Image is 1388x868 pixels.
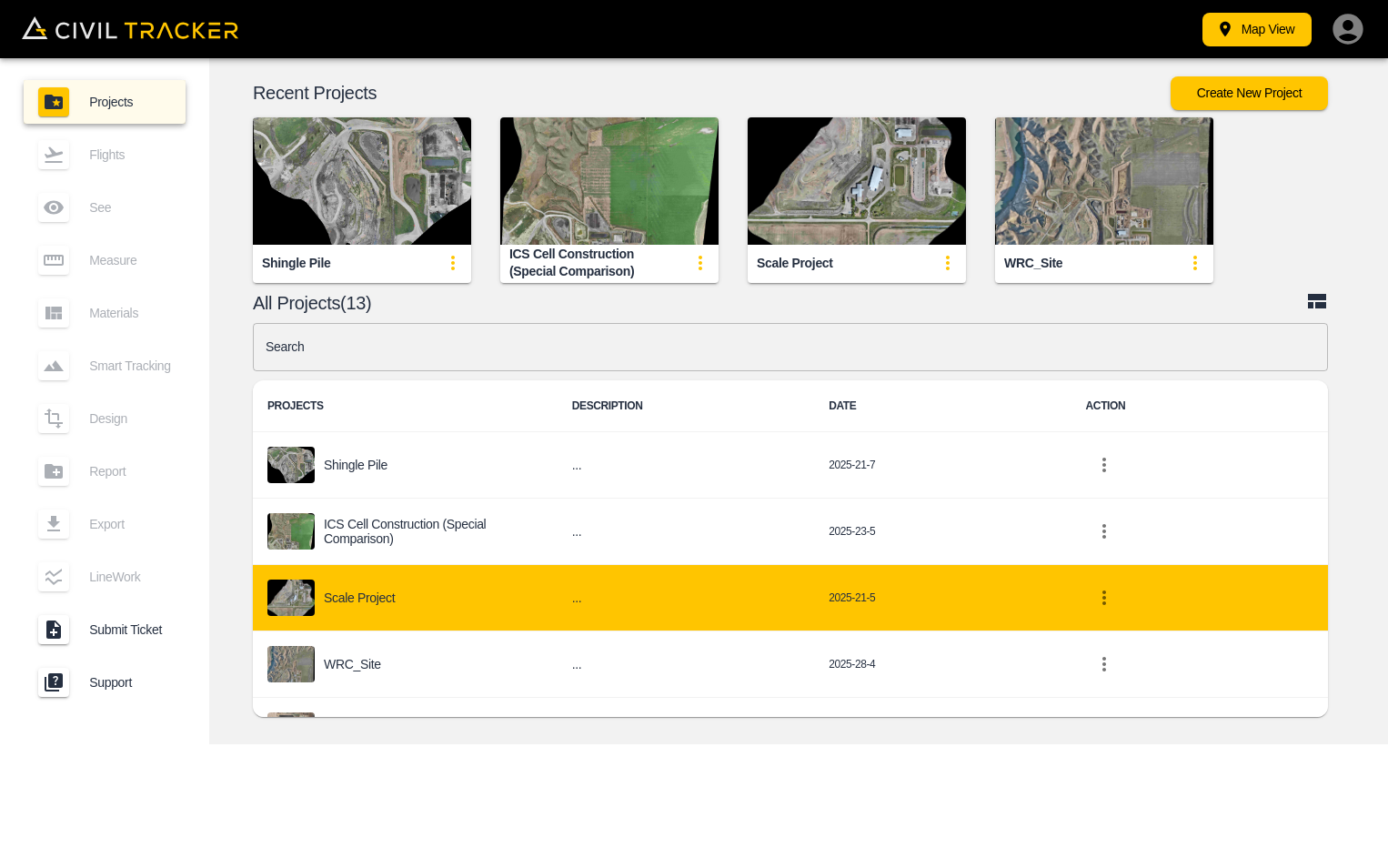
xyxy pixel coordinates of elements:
[930,245,966,281] button: update-card-details
[748,117,966,245] img: Scale Project
[814,698,1071,764] td: [DATE]
[995,117,1213,245] img: WRC_Site
[1071,380,1328,432] th: ACTION
[435,245,471,281] button: update-card-details
[267,646,315,682] img: project-image
[814,631,1071,698] td: 2025-28-4
[509,246,682,279] div: ICS Cell Construction (Special Comparison)
[814,565,1071,631] td: 2025-21-5
[253,117,471,245] img: Shingle Pile
[814,380,1071,432] th: DATE
[1202,13,1312,46] button: Map View
[814,432,1071,499] td: 2025-21-7
[1004,255,1062,272] div: WRC_Site
[757,255,833,272] div: Scale Project
[814,499,1071,565] td: 2025-23-5
[267,447,315,483] img: project-image
[253,86,1171,100] p: Recent Projects
[262,255,330,272] div: Shingle Pile
[267,580,315,616] img: project-image
[89,95,171,109] span: Projects
[24,661,186,704] a: Support
[253,296,1306,310] p: All Projects(13)
[267,712,315,749] img: project-image
[89,622,171,637] span: Submit Ticket
[572,454,800,477] h6: ...
[1177,245,1213,281] button: update-card-details
[572,653,800,676] h6: ...
[682,245,719,281] button: update-card-details
[1171,76,1328,110] button: Create New Project
[324,517,543,547] p: ICS Cell Construction (Special Comparison)
[253,380,558,432] th: PROJECTS
[558,380,814,432] th: DESCRIPTION
[572,587,800,610] h6: ...
[22,16,238,39] img: Civil Tracker
[89,675,171,690] span: Support
[24,608,186,651] a: Submit Ticket
[324,458,387,472] p: Shingle Pile
[572,520,800,543] h6: ...
[24,80,186,124] a: Projects
[324,657,381,671] p: WRC_Site
[267,513,315,550] img: project-image
[324,590,395,605] p: Scale Project
[500,117,719,245] img: ICS Cell Construction (Special Comparison)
